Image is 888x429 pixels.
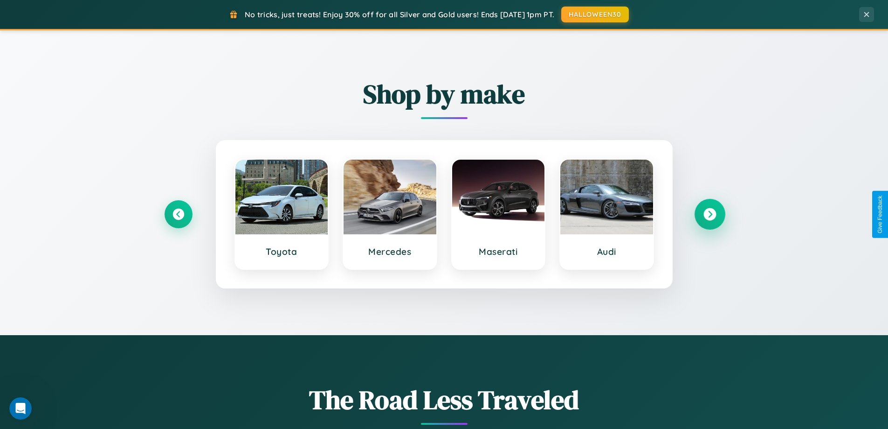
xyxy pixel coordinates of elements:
div: Give Feedback [877,196,883,233]
h3: Maserati [461,246,536,257]
button: HALLOWEEN30 [561,7,629,22]
span: No tricks, just treats! Enjoy 30% off for all Silver and Gold users! Ends [DATE] 1pm PT. [245,10,554,19]
h2: Shop by make [165,76,724,112]
h1: The Road Less Traveled [165,382,724,418]
h3: Audi [570,246,644,257]
h3: Toyota [245,246,319,257]
h3: Mercedes [353,246,427,257]
iframe: Intercom live chat [9,397,32,420]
